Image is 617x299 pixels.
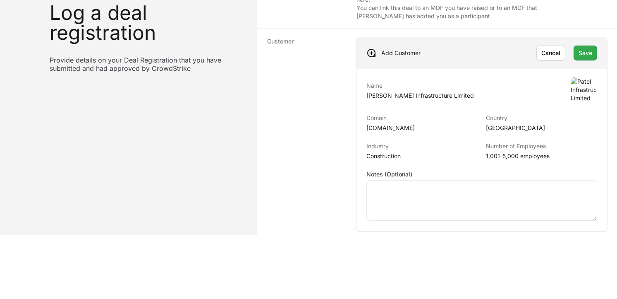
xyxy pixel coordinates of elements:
[486,124,597,132] p: [GEOGRAPHIC_DATA]
[366,114,478,122] p: Domain
[50,56,247,72] p: Provide details on your Deal Registration that you have submitted and had approved by CrowdStrike
[366,152,478,160] p: Construction
[50,3,247,43] h1: Log a deal registration
[366,92,474,100] p: [PERSON_NAME] Infrastructure Limited
[571,77,597,104] img: Patel Infrastructure Limited
[381,49,421,57] p: Add Customer
[366,82,474,90] p: Name
[267,37,347,231] dt: Customer
[366,142,478,150] p: Industry
[541,48,560,58] span: Cancel
[486,142,597,150] p: Number of Employees
[366,170,597,178] label: Notes (Optional)
[486,114,597,122] p: Country
[366,124,478,132] p: [DOMAIN_NAME]
[536,46,565,60] button: Cancel
[574,46,597,60] button: Save
[486,152,597,160] p: 1,001-5,000 employees
[579,48,592,58] span: Save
